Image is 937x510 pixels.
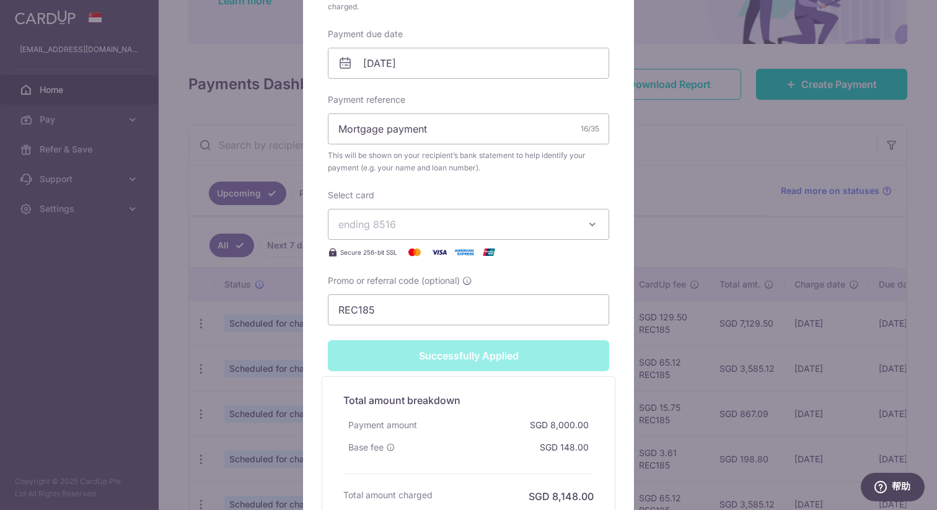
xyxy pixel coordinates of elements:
[477,245,501,260] img: UnionPay
[427,245,452,260] img: Visa
[529,489,594,504] h6: SGD 8,148.00
[343,414,422,436] div: Payment amount
[452,245,477,260] img: American Express
[535,436,594,459] div: SGD 148.00
[328,209,609,240] button: ending 8516
[328,94,405,106] label: Payment reference
[328,48,609,79] input: DD / MM / YYYY
[348,441,384,454] span: Base fee
[328,149,609,174] span: This will be shown on your recipient’s bank statement to help identify your payment (e.g. your na...
[525,414,594,436] div: SGD 8,000.00
[328,189,374,201] label: Select card
[343,393,594,408] h5: Total amount breakdown
[860,473,925,504] iframe: 打开一个小组件，您可以在其中找到更多信息
[328,275,460,287] span: Promo or referral code (optional)
[328,28,403,40] label: Payment due date
[340,247,397,257] span: Secure 256-bit SSL
[343,489,433,501] h6: Total amount charged
[402,245,427,260] img: Mastercard
[581,123,599,135] div: 16/35
[338,218,396,231] span: ending 8516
